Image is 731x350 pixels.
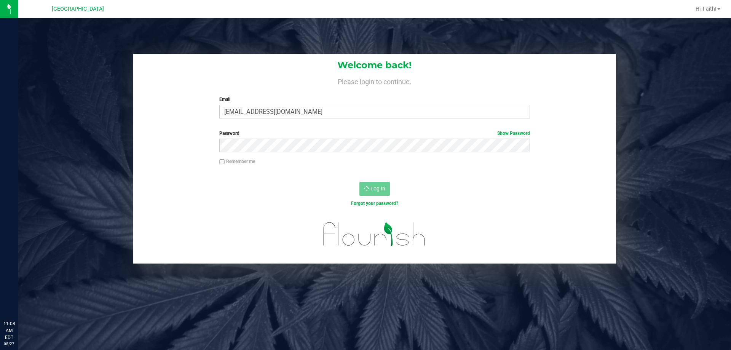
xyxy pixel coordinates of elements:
[3,341,15,347] p: 08/27
[314,215,435,254] img: flourish_logo.svg
[219,159,225,165] input: Remember me
[370,185,385,192] span: Log In
[359,182,390,196] button: Log In
[351,201,398,206] a: Forgot your password?
[219,158,255,165] label: Remember me
[219,131,239,136] span: Password
[497,131,530,136] a: Show Password
[219,96,530,103] label: Email
[696,6,717,12] span: Hi, Faith!
[52,6,104,12] span: [GEOGRAPHIC_DATA]
[3,320,15,341] p: 11:08 AM EDT
[133,60,616,70] h1: Welcome back!
[133,76,616,85] h4: Please login to continue.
